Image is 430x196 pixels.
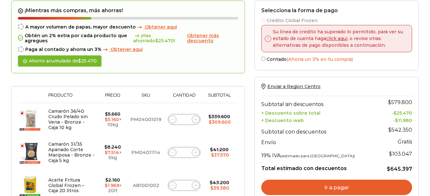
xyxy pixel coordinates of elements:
[210,147,213,152] span: $
[105,111,120,117] bdi: 5.660
[377,116,412,124] td: -
[398,139,412,145] strong: Gratis
[326,36,347,41] a: click aqui
[261,17,412,23] label: Crédito Global Frozen
[180,148,189,157] input: Product quantity
[165,93,204,103] th: Cantidad
[261,96,377,109] th: Subtotal sin descuentos
[101,47,143,52] a: Obtener aqui
[105,117,108,122] span: $
[377,109,412,116] td: -
[211,152,214,158] span: $
[388,99,412,105] bdi: 579.800
[389,151,412,157] span: 103.047
[261,57,265,61] input: Contado(Ahorra un 3% en tu compra)
[287,56,353,62] span: (Ahorra un 3% en tu compra)
[393,110,412,116] bdi: 25.470
[45,93,98,103] th: Producto
[110,46,143,52] span: Obtener aqui
[105,177,120,183] bdi: 2.160
[389,151,392,157] span: $
[211,152,229,158] bdi: 37.570
[204,93,235,103] th: Subtotal
[127,136,165,169] td: PM04011114
[133,33,186,44] span: ¡Has ahorrado !
[388,127,412,133] bdi: 542.350
[187,33,238,44] a: Obtener más descuento
[104,144,121,150] bdi: 8.240
[209,119,231,125] bdi: 309.600
[261,109,377,116] th: + Descuento sobre total
[180,115,189,124] input: Product quantity
[105,177,108,183] span: $
[261,116,377,124] th: + Descuento web
[210,180,229,185] bdi: 43.200
[127,103,165,136] td: PM04001019
[261,123,377,136] th: Subtotal con descuentos
[261,160,377,172] th: Total estimado con descuentos
[18,33,238,44] div: Obtén un 2% extra por cada producto que agregues
[395,118,398,123] span: $
[210,185,213,191] span: $
[155,38,158,44] span: $
[145,24,177,30] span: Obtener aqui
[261,147,377,160] th: 19% IVA
[127,93,165,103] th: Sku
[388,127,392,133] span: $
[261,180,412,195] a: Ir a pagar
[78,58,81,64] span: $
[395,118,412,123] bdi: 11.980
[105,117,119,122] bdi: 5.160
[180,181,189,190] input: Product quantity
[261,55,412,62] label: Contado
[105,183,108,188] span: $
[208,114,230,119] bdi: 339.600
[387,166,412,172] bdi: 645.397
[261,18,265,22] input: Crédito Global Frozen
[209,119,212,125] span: $
[187,33,219,44] span: Obtener más descuento
[98,103,127,136] td: × 10kg
[393,110,396,116] span: $
[105,150,108,155] span: $
[98,136,127,169] td: × 5kg
[18,47,238,52] div: Paga al contado y ahorra un 3%
[105,150,119,155] bdi: 7.514
[78,58,97,64] bdi: 25.470
[387,166,390,172] span: $
[208,114,211,119] span: $
[261,84,320,89] a: Enviar a Region Centro
[388,99,391,105] span: $
[210,180,213,185] span: $
[105,183,119,188] bdi: 1.969
[210,147,229,152] bdi: 41.200
[18,24,238,30] div: A mayor volumen de papas, mayor descuento
[18,55,101,67] div: Ahorro acumulado de
[261,7,412,13] h2: Selecciona la forma de pago
[210,185,229,191] bdi: 39.380
[98,93,127,103] th: Precio
[261,136,377,147] th: Envío
[271,29,407,49] p: Su linea de credito ha superado lo permitido, para ver su estado de cuenta haga , o revise otras ...
[48,108,88,130] a: Camarón 36/40 Crudo Pelado sin Vena - Bronze - Caja 10 kg
[48,177,84,194] a: Aceite Fritura Global Frozen – Caja 20 litros
[48,141,94,163] a: Camarón 31/35 Apanado Corte Mariposa - Bronze - Caja 5 kg
[18,7,238,14] h2: ¡Mientras más compras, más ahorras!
[136,24,177,30] a: Obtener aqui
[104,144,107,150] span: $
[105,111,108,117] span: $
[280,153,355,158] small: (estimado para [GEOGRAPHIC_DATA])
[155,38,174,44] bdi: 25.470
[267,84,320,89] span: Enviar a Region Centro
